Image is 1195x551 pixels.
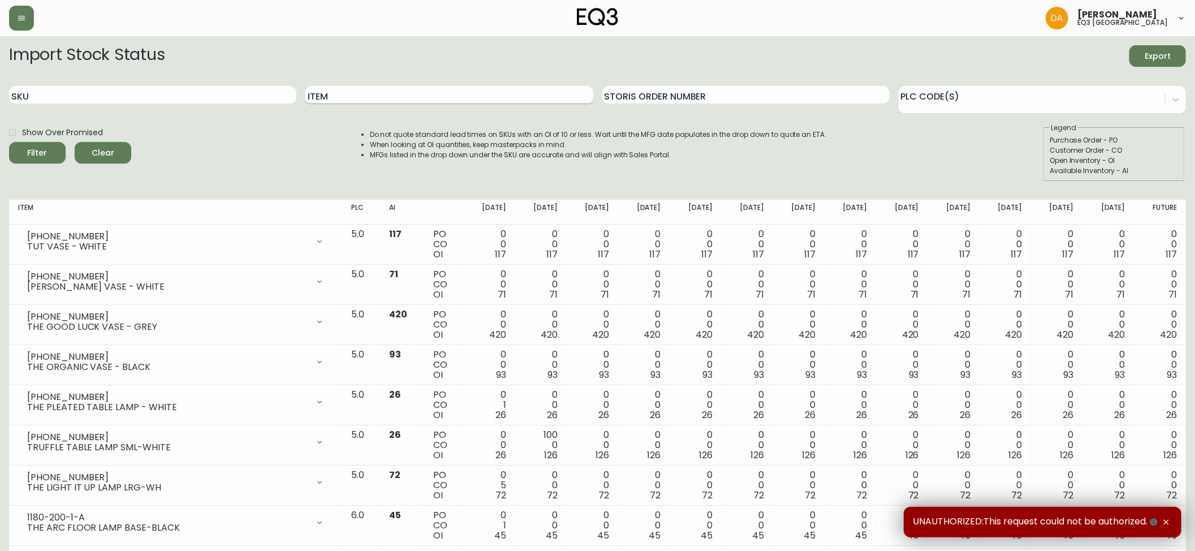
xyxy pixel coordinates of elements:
[1012,368,1022,381] span: 93
[433,408,443,421] span: OI
[1092,309,1125,340] div: 0 0
[1040,430,1073,460] div: 0 0
[1163,449,1177,462] span: 126
[1168,288,1177,301] span: 71
[1065,288,1073,301] span: 71
[524,229,558,260] div: 0 0
[524,309,558,340] div: 0 0
[380,200,424,225] th: AI
[650,408,661,421] span: 26
[731,229,764,260] div: 0 0
[596,449,609,462] span: 126
[627,229,661,260] div: 0 0
[433,449,443,462] span: OI
[524,470,558,501] div: 0 0
[9,200,342,225] th: Item
[1040,269,1073,300] div: 0 0
[496,368,506,381] span: 93
[524,269,558,300] div: 0 0
[627,390,661,420] div: 0 0
[433,229,454,260] div: PO CO
[731,510,764,541] div: 0 0
[1144,350,1177,380] div: 0 0
[27,362,308,372] div: THE ORGANIC VASE - BLACK
[389,468,400,481] span: 72
[644,328,661,341] span: 420
[1046,7,1068,29] img: dd1a7e8db21a0ac8adbf82b84ca05374
[27,312,308,322] div: [PHONE_NUMBER]
[546,248,558,261] span: 117
[27,392,308,402] div: [PHONE_NUMBER]
[433,248,443,261] span: OI
[885,350,918,380] div: 0 0
[651,368,661,381] span: 93
[433,510,454,541] div: PO CO
[549,288,558,301] span: 71
[679,430,713,460] div: 0 0
[498,288,506,301] span: 71
[679,309,713,340] div: 0 0
[857,368,868,381] span: 93
[959,248,970,261] span: 117
[27,402,308,412] div: THE PLEATED TABLE LAMP - WHITE
[18,269,333,294] div: [PHONE_NUMBER][PERSON_NAME] VASE - WHITE
[370,150,827,160] li: MFGs listed in the drop down under the SKU are accurate and will align with Sales Portal.
[1011,489,1022,502] span: 72
[702,408,713,421] span: 26
[960,489,970,502] span: 72
[679,350,713,380] div: 0 0
[825,200,876,225] th: [DATE]
[27,322,308,332] div: THE GOOD LUCK VASE - GREY
[389,428,401,441] span: 26
[989,350,1022,380] div: 0 0
[27,242,308,252] div: TUT VASE - WHITE
[1115,489,1125,502] span: 72
[731,350,764,380] div: 0 0
[618,200,670,225] th: [DATE]
[576,309,609,340] div: 0 0
[1167,368,1177,381] span: 93
[576,470,609,501] div: 0 0
[908,408,919,421] span: 26
[599,368,609,381] span: 93
[433,309,454,340] div: PO CO
[473,229,506,260] div: 0 0
[18,309,333,334] div: [PHONE_NUMBER]THE GOOD LUCK VASE - GREY
[1092,350,1125,380] div: 0 0
[1063,368,1073,381] span: 93
[650,489,661,502] span: 72
[702,489,713,502] span: 72
[805,408,816,421] span: 26
[885,470,918,501] div: 0 0
[1063,408,1073,421] span: 26
[27,523,308,533] div: THE ARC FLOOR LAMP BASE-BLACK
[805,489,816,502] span: 72
[1057,328,1074,341] span: 420
[473,510,506,541] div: 0 1
[722,200,773,225] th: [DATE]
[1092,430,1125,460] div: 0 0
[1011,248,1022,261] span: 117
[851,328,868,341] span: 420
[433,350,454,380] div: PO CO
[1050,123,1077,133] legend: Legend
[433,529,443,542] span: OI
[9,45,165,67] h2: Import Stock Status
[389,268,398,281] span: 71
[1050,135,1179,145] div: Purchase Order - PO
[1144,430,1177,460] div: 0 0
[1011,408,1022,421] span: 26
[782,309,816,340] div: 0 0
[937,430,970,460] div: 0 0
[937,269,970,300] div: 0 0
[782,510,816,541] div: 0 0
[782,350,816,380] div: 0 0
[1060,449,1074,462] span: 126
[802,449,816,462] span: 126
[876,200,927,225] th: [DATE]
[389,348,401,361] span: 93
[598,248,609,261] span: 117
[473,470,506,501] div: 0 5
[954,328,970,341] span: 420
[577,8,619,26] img: logo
